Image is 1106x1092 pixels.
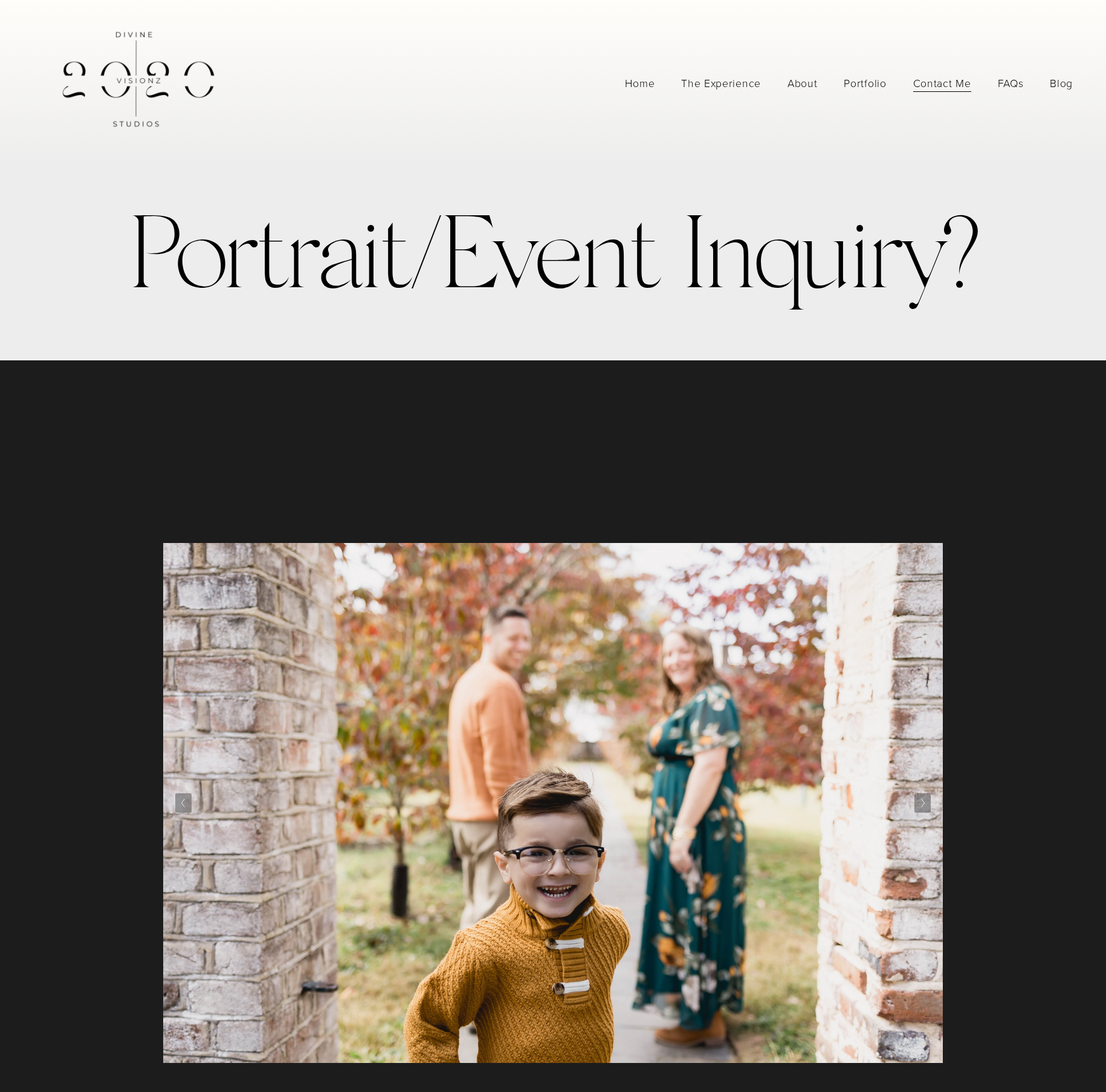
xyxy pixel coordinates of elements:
[625,73,655,94] a: Home
[844,73,886,94] a: folder dropdown
[914,793,931,813] button: Next Slide
[844,74,886,93] span: Portfolio
[175,793,192,813] button: Previous Slide
[681,73,761,94] a: The Experience
[913,74,971,93] span: Contact Me
[33,1,239,166] img: Divine 20/20 Visionz Studios
[913,73,971,94] a: folder dropdown
[1050,73,1073,94] a: Blog
[130,212,977,315] h1: Portrait/Event Inquiry?
[787,73,818,94] a: About
[998,73,1024,94] a: FAQs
